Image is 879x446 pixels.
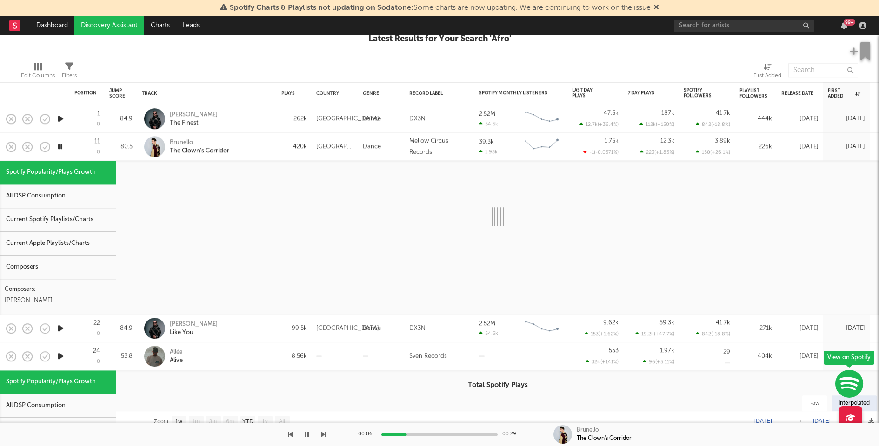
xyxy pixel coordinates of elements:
[674,20,814,32] input: Search for artists
[479,139,494,145] div: 39.3k
[316,91,349,96] div: Country
[170,356,183,365] div: Alive
[74,90,97,96] div: Position
[828,141,865,152] div: [DATE]
[93,348,100,354] div: 24
[154,418,168,425] text: Zoom
[192,418,200,425] text: 1m
[802,395,827,411] div: Raw
[363,323,381,334] div: Dance
[696,149,730,155] div: 150 ( +26.1 % )
[640,149,674,155] div: 223 ( +1.85 % )
[97,360,100,365] div: 0
[281,91,295,96] div: Plays
[781,113,819,125] div: [DATE]
[281,351,307,362] div: 8.56k
[739,88,767,99] div: Playlist Followers
[170,320,218,337] a: [PERSON_NAME]Like You
[585,331,619,337] div: 153 ( +1.62 % )
[583,149,619,155] div: -1 ( -0.0571 % )
[479,111,495,117] div: 2.52M
[643,359,674,365] div: 96 ( +5.11 % )
[226,418,234,425] text: 6m
[844,19,855,26] div: 99 +
[609,348,619,354] div: 553
[97,150,100,155] div: 0
[170,111,218,119] div: [PERSON_NAME]
[281,113,307,125] div: 262k
[753,59,781,85] div: First Added
[604,110,619,116] div: 47.5k
[586,359,619,365] div: 324 ( +141 % )
[170,320,218,328] div: [PERSON_NAME]
[409,351,447,362] div: Sven Records
[684,87,716,98] div: Spotify Followers
[176,16,206,35] a: Leads
[116,380,879,391] h3: Total Spotify Plays
[109,351,133,362] div: 53.8
[603,320,619,326] div: 9.62k
[788,63,858,77] input: Search...
[363,141,381,152] div: Dance
[170,328,218,337] div: Like You
[230,4,411,12] span: Spotify Charts & Playlists not updating on Sodatone
[279,418,285,425] text: All
[316,141,353,152] div: [GEOGRAPHIC_DATA]
[781,91,814,96] div: Release Date
[781,323,819,334] div: [DATE]
[828,88,860,99] div: First Added
[409,113,426,125] div: DX3N
[281,141,307,152] div: 420k
[109,141,133,152] div: 80.5
[170,138,229,147] div: Brunello
[739,113,772,125] div: 444k
[21,59,55,85] div: Edit Columns
[479,149,498,155] div: 1.93k
[281,323,307,334] div: 99.5k
[639,121,674,127] div: 112k ( +150 % )
[754,418,772,424] text: [DATE]
[828,113,865,125] div: [DATE]
[170,348,183,365] a: AlléaAlive
[739,351,772,362] div: 404k
[715,138,730,144] div: 3.89k
[93,320,100,326] div: 22
[316,113,379,125] div: [GEOGRAPHIC_DATA]
[797,418,803,424] text: →
[142,91,267,96] div: Track
[97,111,100,117] div: 1
[660,138,674,144] div: 12.3k
[753,70,781,81] div: First Added
[242,418,253,425] text: YTD
[21,70,55,81] div: Edit Columns
[170,111,218,127] a: [PERSON_NAME]The Finest
[175,418,183,425] text: 1w
[572,87,605,98] div: Last Day Plays
[358,429,377,440] div: 00:06
[579,121,619,127] div: 12.7k ( +36.4 % )
[521,317,563,340] svg: Chart title
[170,138,229,155] a: BrunelloThe Clown's Corridor
[824,351,874,365] div: View on Spotify
[577,434,632,443] div: The Clown's Corridor
[661,110,674,116] div: 187k
[716,320,730,326] div: 41.7k
[363,113,381,125] div: Dance
[739,323,772,334] div: 271k
[635,331,674,337] div: 19.2k ( +47.7 % )
[316,323,379,334] div: [GEOGRAPHIC_DATA]
[716,110,730,116] div: 41.7k
[605,138,619,144] div: 1.75k
[230,4,651,12] span: : Some charts are now updating. We are continuing to work on the issue
[5,284,111,295] div: Composers:
[739,141,772,152] div: 226k
[479,330,498,336] div: 54.5k
[144,16,176,35] a: Charts
[170,147,229,155] div: The Clown's Corridor
[109,113,133,125] div: 84.9
[628,90,660,96] div: 7 Day Plays
[521,135,563,158] svg: Chart title
[74,16,144,35] a: Discovery Assistant
[97,122,100,127] div: 0
[409,136,470,158] div: Mellow Circus Records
